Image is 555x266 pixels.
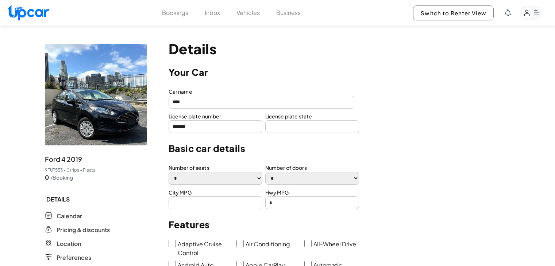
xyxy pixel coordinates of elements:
[50,174,73,181] span: /Booking
[265,164,307,171] label: Number of doors
[169,140,373,156] p: Basic car details
[57,212,82,220] span: Calendar
[162,8,188,17] button: Bookings
[57,239,81,248] span: Location
[265,113,312,120] label: License plate state
[265,189,289,196] label: Hwy MPG
[45,154,82,164] span: Ford 4 2019
[313,240,372,249] label: All-Wheel Drive
[169,113,221,120] label: License plate number
[169,189,192,196] label: City MPG
[57,253,91,262] span: Preferences
[169,64,373,80] p: Your Car
[178,240,236,257] label: Adaptive Cruise Control
[276,8,301,17] button: Business
[7,5,49,20] img: Upcar Logo
[169,164,209,171] label: Number of seats
[205,8,220,17] button: Inbox
[246,240,304,249] label: Air Conditioning
[80,167,82,173] span: •
[45,173,49,182] span: 0
[83,167,96,173] span: Fiesta
[169,216,373,232] p: Features
[66,167,79,173] span: 0 trips
[57,226,110,234] span: Pricing & discounts
[45,44,147,145] img: vehicle
[169,41,510,57] p: Details
[45,195,147,204] span: DETAILS
[63,167,66,173] span: •
[169,88,192,95] label: Car name
[236,8,260,17] button: Vehicles
[413,5,494,20] button: Switch to Renter View
[45,167,63,173] span: 9FUT553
